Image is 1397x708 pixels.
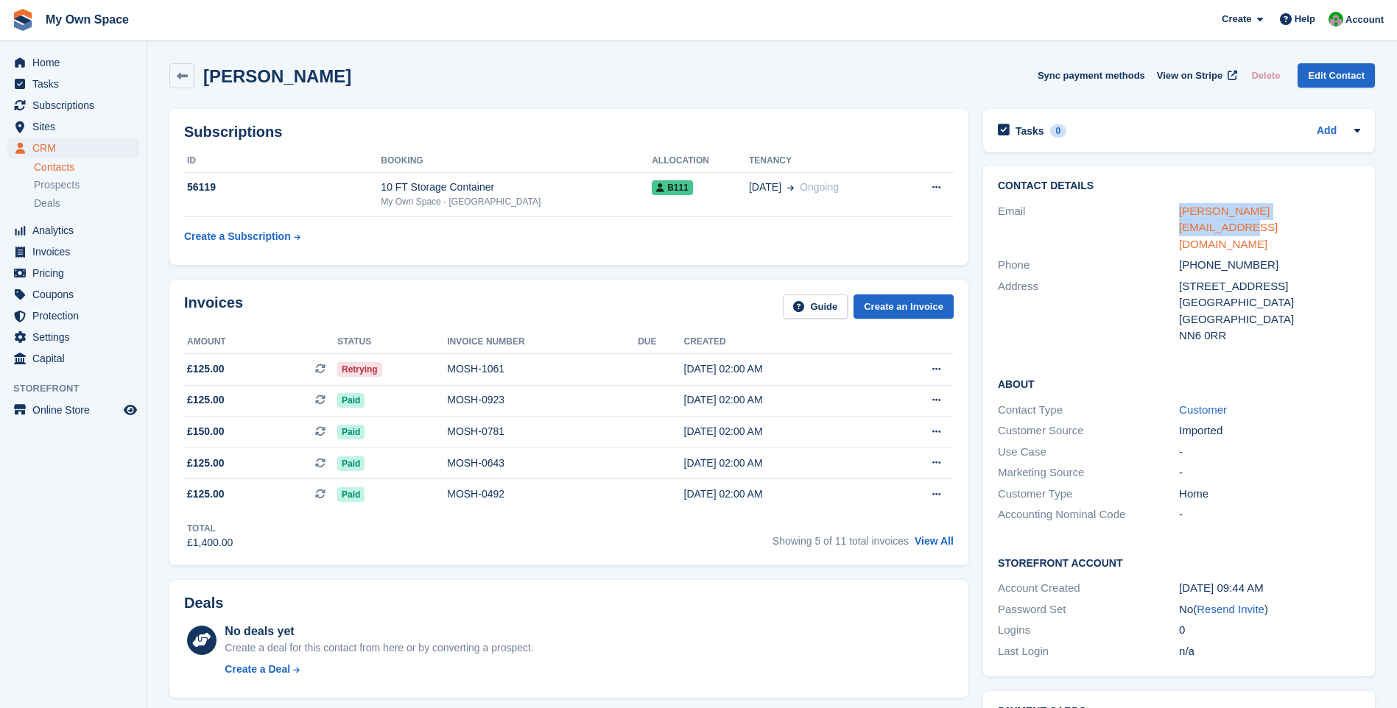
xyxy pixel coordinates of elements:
[1345,13,1384,27] span: Account
[1050,124,1067,138] div: 0
[381,149,652,173] th: Booking
[32,95,121,116] span: Subscriptions
[225,640,533,656] div: Create a deal for this contact from here or by converting a prospect.
[998,376,1360,391] h2: About
[1329,12,1343,26] img: Paula Harris
[1179,403,1227,416] a: Customer
[184,223,300,250] a: Create a Subscription
[7,400,139,420] a: menu
[998,643,1179,660] div: Last Login
[998,506,1179,523] div: Accounting Nominal Code
[34,177,139,193] a: Prospects
[1245,63,1286,88] button: Delete
[1179,601,1360,618] div: No
[998,278,1179,344] div: Address
[184,294,243,319] h2: Invoices
[684,456,878,471] div: [DATE] 02:00 AM
[684,424,878,439] div: [DATE] 02:00 AM
[1179,205,1278,250] a: [PERSON_NAME][EMAIL_ADDRESS][DOMAIN_NAME]
[7,348,139,369] a: menu
[684,361,878,377] div: [DATE] 02:00 AM
[684,486,878,502] div: [DATE] 02:00 AM
[7,327,139,347] a: menu
[225,662,533,677] a: Create a Deal
[225,623,533,640] div: No deals yet
[783,294,848,319] a: Guide
[915,535,954,547] a: View All
[12,9,34,31] img: stora-icon-8386f47178a22dfd0bd8f6a31ec36ba5ce8667c1dd55bd0f319d3a0aa187defe.svg
[32,284,121,305] span: Coupons
[34,178,80,192] span: Prospects
[1179,311,1360,328] div: [GEOGRAPHIC_DATA]
[187,486,225,502] span: £125.00
[381,180,652,195] div: 10 FT Storage Container
[1298,63,1375,88] a: Edit Contact
[1179,328,1360,344] div: NN6 0RR
[13,381,147,396] span: Storefront
[773,535,909,547] span: Showing 5 of 11 total invoices
[337,487,365,502] span: Paid
[684,392,878,408] div: [DATE] 02:00 AM
[1295,12,1315,26] span: Help
[34,160,139,174] a: Contacts
[1193,603,1268,615] span: ( )
[32,241,121,262] span: Invoices
[1179,278,1360,295] div: [STREET_ADDRESS]
[998,486,1179,503] div: Customer Type
[7,52,139,73] a: menu
[32,220,121,241] span: Analytics
[1179,506,1360,523] div: -
[7,220,139,241] a: menu
[1179,422,1360,439] div: Imported
[187,392,225,408] span: £125.00
[7,74,139,94] a: menu
[32,52,121,73] span: Home
[122,401,139,419] a: Preview store
[32,327,121,347] span: Settings
[337,330,447,354] th: Status
[800,181,839,193] span: Ongoing
[1157,68,1222,83] span: View on Stripe
[447,486,638,502] div: MOSH-0492
[447,361,638,377] div: MOSH-1061
[7,305,139,326] a: menu
[998,555,1360,570] h2: Storefront Account
[32,348,121,369] span: Capital
[998,402,1179,419] div: Contact Type
[7,241,139,262] a: menu
[1197,603,1264,615] a: Resend Invite
[998,622,1179,639] div: Logins
[184,180,381,195] div: 56119
[1317,123,1337,140] a: Add
[998,464,1179,481] div: Marketing Source
[447,330,638,354] th: Invoice number
[187,535,233,551] div: £1,400.00
[187,522,233,535] div: Total
[32,400,121,420] span: Online Store
[34,196,139,211] a: Deals
[1222,12,1251,26] span: Create
[652,149,749,173] th: Allocation
[998,422,1179,439] div: Customer Source
[652,180,693,195] span: B111
[998,601,1179,618] div: Password Set
[184,229,291,244] div: Create a Subscription
[184,330,337,354] th: Amount
[337,393,365,408] span: Paid
[447,456,638,471] div: MOSH-0643
[337,362,382,377] span: Retrying
[40,7,135,32] a: My Own Space
[1038,63,1145,88] button: Sync payment methods
[749,149,901,173] th: Tenancy
[1179,486,1360,503] div: Home
[7,95,139,116] a: menu
[32,305,121,326] span: Protection
[184,124,954,141] h2: Subscriptions
[684,330,878,354] th: Created
[1151,63,1240,88] a: View on Stripe
[7,284,139,305] a: menu
[187,361,225,377] span: £125.00
[1179,464,1360,481] div: -
[998,257,1179,274] div: Phone
[184,149,381,173] th: ID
